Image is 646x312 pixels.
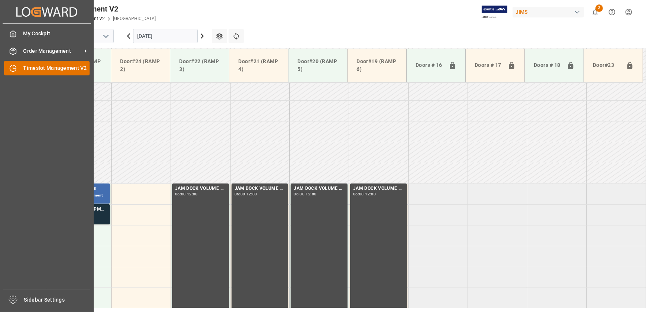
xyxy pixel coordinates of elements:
span: 2 [595,4,603,12]
div: 12:00 [246,192,257,196]
div: Door#23 [590,58,623,72]
span: Sidebar Settings [24,296,91,304]
div: JIMS [513,7,584,17]
div: Doors # 16 [413,58,446,72]
button: JIMS [513,5,587,19]
div: 06:00 [294,192,304,196]
div: 06:00 [175,192,186,196]
div: JAM DOCK VOLUME CONTROL [353,185,404,192]
div: Doors # 17 [472,58,505,72]
div: - [304,192,306,196]
div: Door#24 (RAMP 2) [117,55,164,76]
button: Help Center [604,4,620,20]
div: - [245,192,246,196]
div: 12:00 [187,192,198,196]
div: - [364,192,365,196]
div: Doors # 18 [531,58,564,72]
div: 12:00 [306,192,317,196]
div: - [186,192,187,196]
span: Order Management [23,47,82,55]
div: Door#20 (RAMP 5) [294,55,341,76]
button: open menu [100,30,111,42]
span: Timeslot Management V2 [23,64,90,72]
a: My Cockpit [4,26,90,41]
div: JAM DOCK VOLUME CONTROL [175,185,226,192]
div: JAM DOCK VOLUME CONTROL [235,185,285,192]
div: Door#19 (RAMP 6) [353,55,400,76]
div: Door#22 (RAMP 3) [176,55,223,76]
div: 12:00 [365,192,376,196]
button: show 2 new notifications [587,4,604,20]
div: 06:00 [353,192,364,196]
div: Door#21 (RAMP 4) [235,55,282,76]
input: DD.MM.YYYY [133,29,198,43]
img: Exertis%20JAM%20-%20Email%20Logo.jpg_1722504956.jpg [482,6,507,19]
a: Timeslot Management V2 [4,61,90,75]
div: 06:00 [235,192,245,196]
div: Timeslot Management V2 [32,3,156,14]
span: My Cockpit [23,30,90,38]
div: JAM DOCK VOLUME CONTROL [294,185,345,192]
